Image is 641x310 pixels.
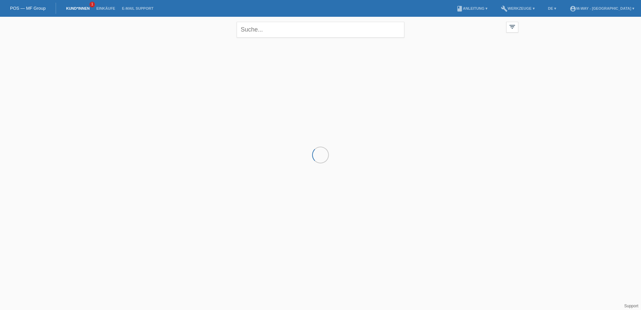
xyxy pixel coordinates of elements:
a: POS — MF Group [10,6,46,11]
a: DE ▾ [545,6,560,10]
a: bookAnleitung ▾ [453,6,491,10]
i: book [456,5,463,12]
a: buildWerkzeuge ▾ [498,6,538,10]
input: Suche... [237,22,404,38]
a: account_circlem-way - [GEOGRAPHIC_DATA] ▾ [566,6,638,10]
a: Einkäufe [93,6,118,10]
a: Support [624,304,638,308]
a: Kund*innen [63,6,93,10]
i: build [501,5,508,12]
a: E-Mail Support [119,6,157,10]
span: 1 [90,2,95,7]
i: account_circle [570,5,576,12]
i: filter_list [509,23,516,31]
